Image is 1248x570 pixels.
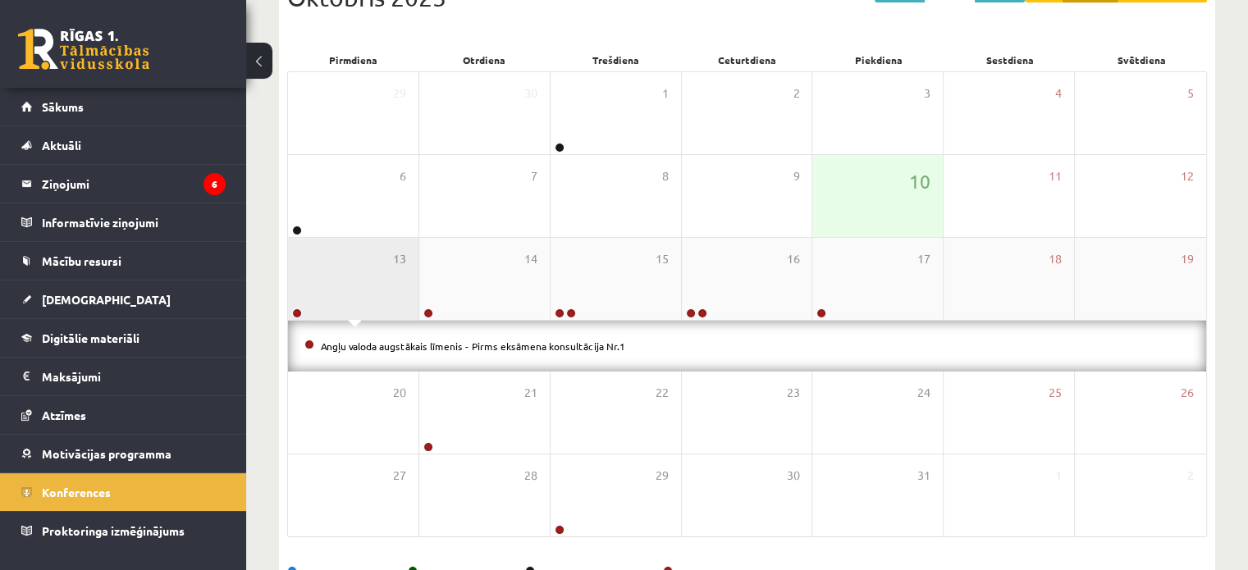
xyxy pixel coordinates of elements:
span: Sākums [42,99,84,114]
span: 30 [786,467,799,485]
a: Informatīvie ziņojumi [21,203,226,241]
a: [DEMOGRAPHIC_DATA] [21,280,226,318]
span: Proktoringa izmēģinājums [42,523,185,538]
span: 12 [1181,167,1194,185]
span: 5 [1187,84,1194,103]
span: 30 [524,84,537,103]
span: 28 [524,467,537,485]
div: Sestdiena [944,48,1076,71]
span: 22 [656,384,669,402]
span: 14 [524,250,537,268]
span: 26 [1181,384,1194,402]
div: Piekdiena [813,48,944,71]
span: 31 [917,467,930,485]
a: Digitālie materiāli [21,319,226,357]
div: Svētdiena [1076,48,1207,71]
a: Rīgas 1. Tālmācības vidusskola [18,29,149,70]
span: 7 [531,167,537,185]
a: Mācību resursi [21,242,226,280]
span: Atzīmes [42,408,86,422]
span: 23 [786,384,799,402]
span: 1 [662,84,669,103]
span: [DEMOGRAPHIC_DATA] [42,292,171,307]
a: Aktuāli [21,126,226,164]
span: 19 [1181,250,1194,268]
legend: Ziņojumi [42,165,226,203]
legend: Informatīvie ziņojumi [42,203,226,241]
span: 29 [656,467,669,485]
div: Otrdiena [418,48,550,71]
span: 10 [909,167,930,195]
a: Konferences [21,473,226,511]
span: 9 [793,167,799,185]
span: Aktuāli [42,138,81,153]
a: Ziņojumi6 [21,165,226,203]
span: Mācību resursi [42,253,121,268]
span: 13 [393,250,406,268]
span: 8 [662,167,669,185]
span: 18 [1049,250,1062,268]
span: 1 [1055,467,1062,485]
span: 24 [917,384,930,402]
span: 15 [656,250,669,268]
div: Pirmdiena [287,48,418,71]
a: Maksājumi [21,358,226,395]
span: Motivācijas programma [42,446,171,461]
legend: Maksājumi [42,358,226,395]
span: 6 [400,167,406,185]
a: Proktoringa izmēģinājums [21,512,226,549]
span: Konferences [42,485,111,499]
a: Sākums [21,88,226,125]
span: 27 [393,467,406,485]
span: 16 [786,250,799,268]
div: Trešdiena [550,48,681,71]
span: 2 [1187,467,1194,485]
span: 2 [793,84,799,103]
span: 11 [1049,167,1062,185]
a: Motivācijas programma [21,435,226,472]
a: Angļu valoda augstākais līmenis - Pirms eksāmena konsultācija Nr.1 [321,340,625,353]
span: 21 [524,384,537,402]
span: 25 [1049,384,1062,402]
span: 3 [924,84,930,103]
i: 6 [203,173,226,195]
a: Atzīmes [21,396,226,434]
span: 20 [393,384,406,402]
span: 4 [1055,84,1062,103]
div: Ceturtdiena [681,48,812,71]
span: Digitālie materiāli [42,331,139,345]
span: 17 [917,250,930,268]
span: 29 [393,84,406,103]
